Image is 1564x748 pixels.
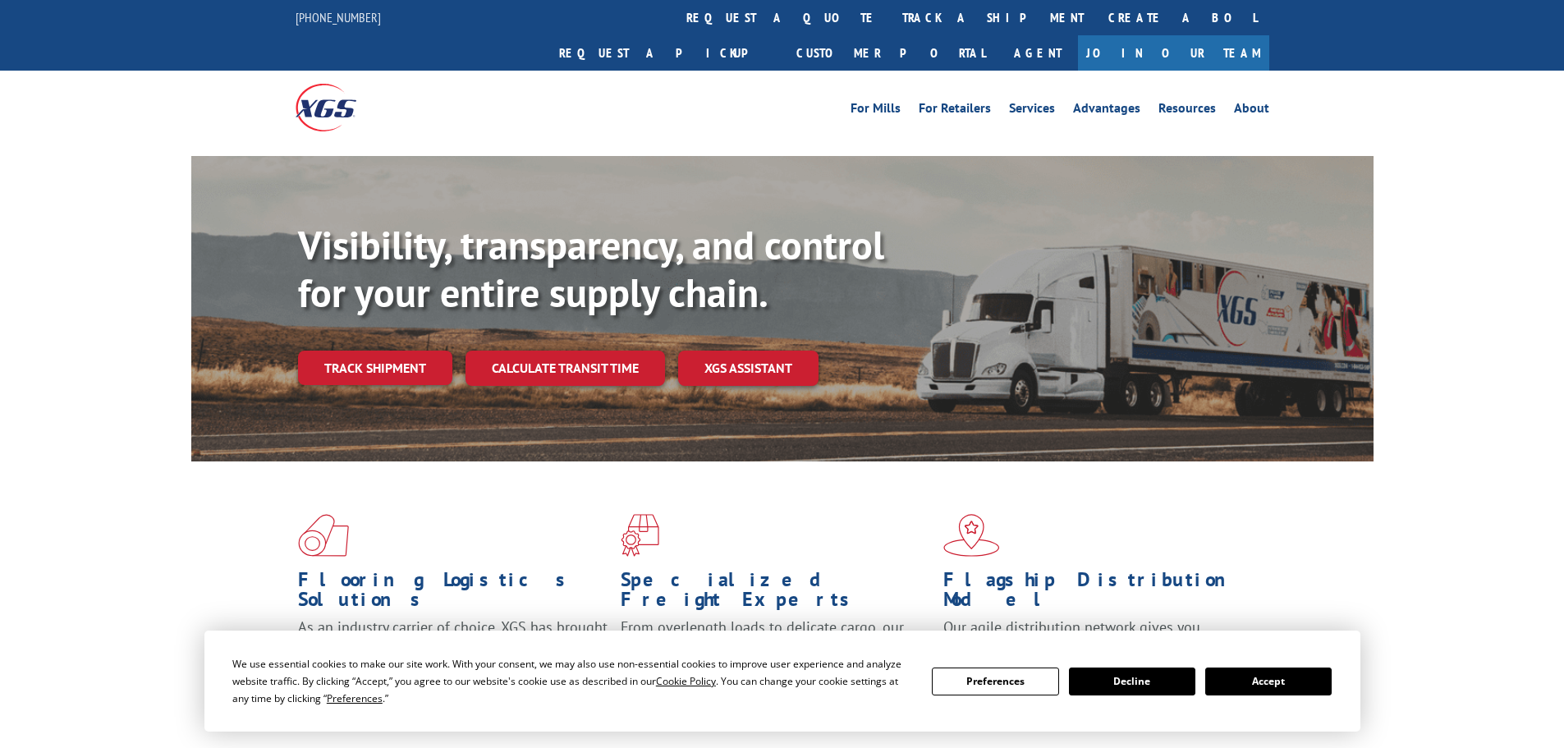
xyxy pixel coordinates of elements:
[204,631,1360,732] div: Cookie Consent Prompt
[298,570,608,617] h1: Flooring Logistics Solutions
[466,351,665,386] a: Calculate transit time
[621,570,931,617] h1: Specialized Freight Experts
[1069,668,1195,695] button: Decline
[998,35,1078,71] a: Agent
[656,674,716,688] span: Cookie Policy
[327,691,383,705] span: Preferences
[298,351,452,385] a: Track shipment
[298,219,884,318] b: Visibility, transparency, and control for your entire supply chain.
[784,35,998,71] a: Customer Portal
[621,514,659,557] img: xgs-icon-focused-on-flooring-red
[621,617,931,691] p: From overlength loads to delicate cargo, our experienced staff knows the best way to move your fr...
[298,514,349,557] img: xgs-icon-total-supply-chain-intelligence-red
[919,102,991,120] a: For Retailers
[1073,102,1140,120] a: Advantages
[1205,668,1332,695] button: Accept
[1234,102,1269,120] a: About
[1078,35,1269,71] a: Join Our Team
[1158,102,1216,120] a: Resources
[678,351,819,386] a: XGS ASSISTANT
[296,9,381,25] a: [PHONE_NUMBER]
[232,655,912,707] div: We use essential cookies to make our site work. With your consent, we may also use non-essential ...
[943,570,1254,617] h1: Flagship Distribution Model
[943,617,1245,656] span: Our agile distribution network gives you nationwide inventory management on demand.
[1009,102,1055,120] a: Services
[298,617,608,676] span: As an industry carrier of choice, XGS has brought innovation and dedication to flooring logistics...
[943,514,1000,557] img: xgs-icon-flagship-distribution-model-red
[851,102,901,120] a: For Mills
[547,35,784,71] a: Request a pickup
[932,668,1058,695] button: Preferences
